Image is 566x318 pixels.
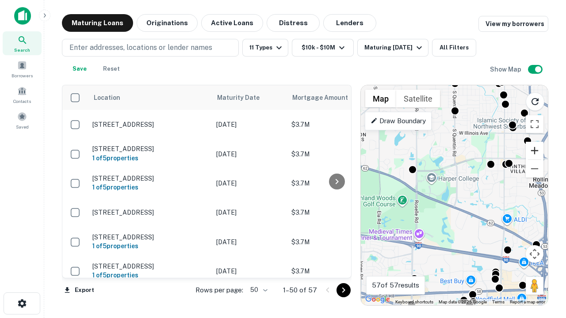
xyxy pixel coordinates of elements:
[247,284,269,296] div: 50
[287,85,384,110] th: Mortgage Amount
[357,39,428,57] button: Maturing [DATE]
[242,39,288,57] button: 11 Types
[371,116,426,126] p: Draw Boundary
[372,280,419,291] p: 57 of 57 results
[492,299,505,304] a: Terms (opens in new tab)
[291,178,380,188] p: $3.7M
[92,270,207,280] h6: 1 of 5 properties
[291,208,380,217] p: $3.7M
[13,98,31,105] span: Contacts
[526,160,543,178] button: Zoom out
[3,57,42,81] a: Borrowers
[11,72,33,79] span: Borrowers
[432,39,476,57] button: All Filters
[92,121,207,129] p: [STREET_ADDRESS]
[92,233,207,241] p: [STREET_ADDRESS]
[363,294,392,305] img: Google
[92,182,207,192] h6: 1 of 5 properties
[93,92,120,103] span: Location
[217,92,271,103] span: Maturity Date
[292,39,354,57] button: $10k - $10M
[216,237,283,247] p: [DATE]
[92,153,207,163] h6: 1 of 5 properties
[361,85,548,305] div: 0 0
[212,85,287,110] th: Maturity Date
[14,7,31,25] img: capitalize-icon.png
[283,285,317,295] p: 1–50 of 57
[3,108,42,132] a: Saved
[137,14,198,32] button: Originations
[92,241,207,251] h6: 1 of 5 properties
[62,284,96,297] button: Export
[522,219,566,261] iframe: Chat Widget
[396,90,440,107] button: Show satellite imagery
[439,299,487,304] span: Map data ©2025 Google
[291,266,380,276] p: $3.7M
[92,262,207,270] p: [STREET_ADDRESS]
[92,208,207,216] p: [STREET_ADDRESS]
[510,299,545,304] a: Report a map error
[291,237,380,247] p: $3.7M
[526,142,543,159] button: Zoom in
[65,60,94,78] button: Save your search to get updates of matches that match your search criteria.
[3,31,42,55] a: Search
[216,120,283,129] p: [DATE]
[92,145,207,153] p: [STREET_ADDRESS]
[216,208,283,217] p: [DATE]
[216,149,283,159] p: [DATE]
[323,14,376,32] button: Lenders
[526,92,544,111] button: Reload search area
[490,64,523,74] h6: Show Map
[92,174,207,182] p: [STREET_ADDRESS]
[291,149,380,159] p: $3.7M
[14,46,30,53] span: Search
[526,115,543,133] button: Toggle fullscreen view
[216,266,283,276] p: [DATE]
[365,90,396,107] button: Show street map
[364,42,424,53] div: Maturing [DATE]
[267,14,320,32] button: Distress
[395,299,433,305] button: Keyboard shortcuts
[216,178,283,188] p: [DATE]
[478,16,548,32] a: View my borrowers
[62,14,133,32] button: Maturing Loans
[526,277,543,295] button: Drag Pegman onto the map to open Street View
[97,60,126,78] button: Reset
[292,92,359,103] span: Mortgage Amount
[62,39,239,57] button: Enter addresses, locations or lender names
[337,283,351,297] button: Go to next page
[16,123,29,130] span: Saved
[69,42,212,53] p: Enter addresses, locations or lender names
[291,120,380,129] p: $3.7M
[201,14,263,32] button: Active Loans
[195,285,243,295] p: Rows per page:
[363,294,392,305] a: Open this area in Google Maps (opens a new window)
[3,83,42,106] a: Contacts
[88,85,212,110] th: Location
